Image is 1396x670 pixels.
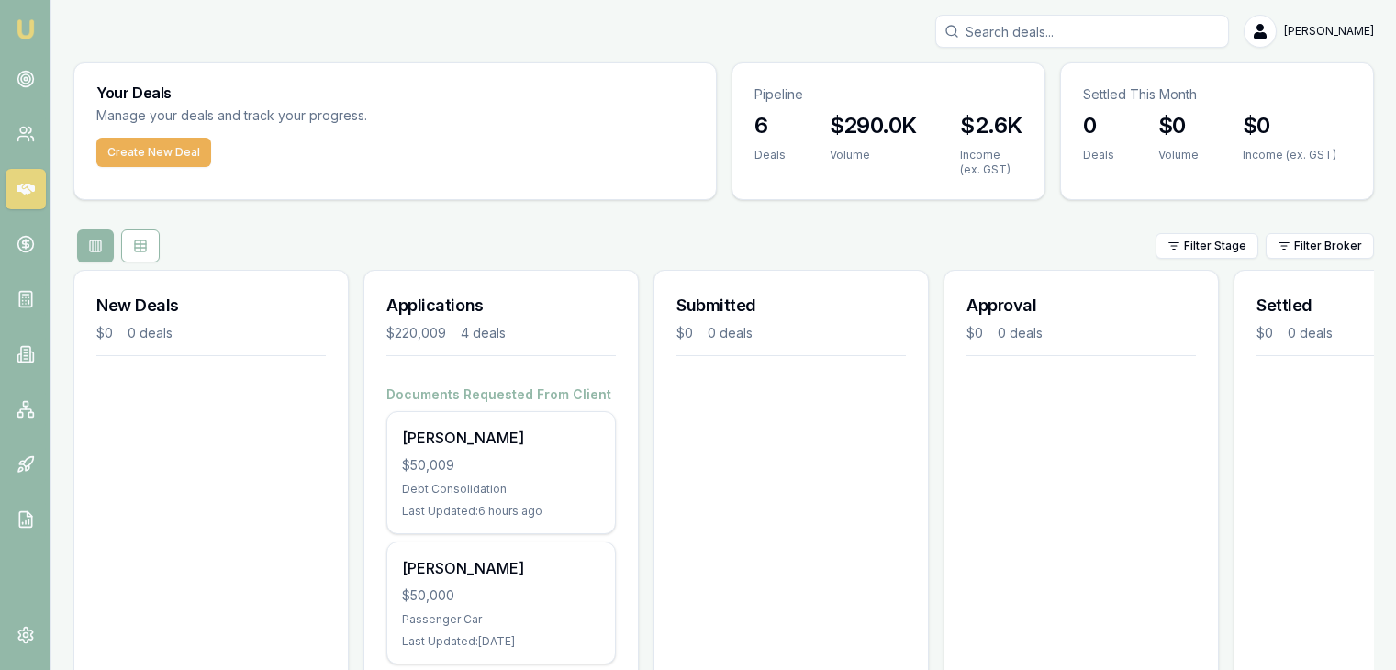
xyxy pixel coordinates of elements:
[1243,148,1336,162] div: Income (ex. GST)
[1294,239,1362,253] span: Filter Broker
[15,18,37,40] img: emu-icon-u.png
[128,324,173,342] div: 0 deals
[966,293,1196,318] h3: Approval
[402,504,600,519] div: Last Updated: 6 hours ago
[1083,111,1114,140] h3: 0
[402,612,600,627] div: Passenger Car
[96,324,113,342] div: $0
[708,324,753,342] div: 0 deals
[1083,85,1351,104] p: Settled This Month
[1083,148,1114,162] div: Deals
[935,15,1229,48] input: Search deals
[960,111,1022,140] h3: $2.6K
[960,148,1022,177] div: Income (ex. GST)
[1156,233,1258,259] button: Filter Stage
[1266,233,1374,259] button: Filter Broker
[402,557,600,579] div: [PERSON_NAME]
[1243,111,1336,140] h3: $0
[402,456,600,475] div: $50,009
[461,324,506,342] div: 4 deals
[676,324,693,342] div: $0
[1158,111,1199,140] h3: $0
[402,427,600,449] div: [PERSON_NAME]
[998,324,1043,342] div: 0 deals
[1158,148,1199,162] div: Volume
[386,324,446,342] div: $220,009
[1288,324,1333,342] div: 0 deals
[96,138,211,167] button: Create New Deal
[676,293,906,318] h3: Submitted
[96,85,694,100] h3: Your Deals
[386,293,616,318] h3: Applications
[402,634,600,649] div: Last Updated: [DATE]
[1256,324,1273,342] div: $0
[966,324,983,342] div: $0
[386,385,616,404] h4: Documents Requested From Client
[1284,24,1374,39] span: [PERSON_NAME]
[1184,239,1246,253] span: Filter Stage
[96,106,566,127] p: Manage your deals and track your progress.
[754,111,786,140] h3: 6
[754,148,786,162] div: Deals
[96,293,326,318] h3: New Deals
[830,111,917,140] h3: $290.0K
[402,482,600,497] div: Debt Consolidation
[754,85,1022,104] p: Pipeline
[830,148,917,162] div: Volume
[402,586,600,605] div: $50,000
